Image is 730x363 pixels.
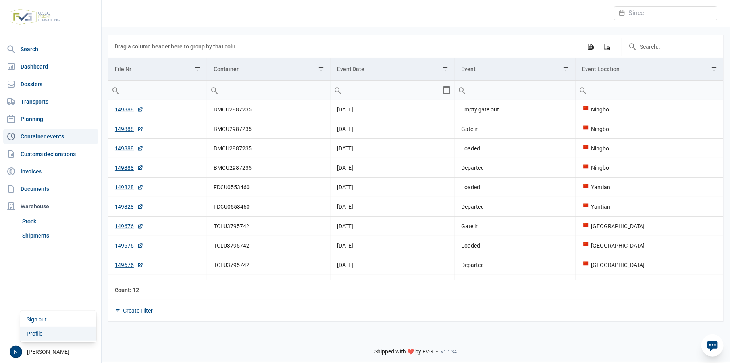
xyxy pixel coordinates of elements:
td: BMOU2987235 [207,119,331,139]
span: [DATE] [337,165,354,171]
td: BMOU2987235 [207,139,331,158]
span: [DATE] [337,106,354,113]
a: Search [3,41,98,57]
td: Column Event Location [576,58,723,81]
div: Ningbo [582,164,717,172]
span: - [437,348,438,355]
div: Column Chooser [599,39,614,54]
td: Departed [455,197,576,217]
div: Data grid toolbar [115,35,717,58]
td: Gate in [455,217,576,236]
input: Since [614,6,717,20]
td: TCLU3795742 [207,236,331,255]
div: Yantian [582,203,717,211]
span: [DATE] [337,126,354,132]
td: Departed [455,255,576,275]
div: File Nr [115,66,131,72]
div: Container [214,66,239,72]
a: 149888 [115,125,143,133]
a: 149828 [115,203,143,211]
td: FDCU0553460 [207,197,331,217]
div: Create Filter [123,307,153,314]
div: Search box [455,81,469,100]
input: Filter cell [207,81,331,100]
td: Loaded [455,178,576,197]
td: Filter cell [331,81,455,100]
div: File Nr Count: 12 [115,286,201,294]
a: Container events [3,129,98,144]
span: [DATE] [337,184,354,190]
span: [DATE] [337,242,354,249]
a: Dossiers [3,76,98,92]
div: Search box [108,81,123,100]
a: Profile [20,327,96,341]
div: Export all data to Excel [583,39,597,54]
span: Show filter options for column 'Event Date' [442,66,448,72]
span: Shipped with ❤️ by FVG [375,348,433,355]
div: Yantian [582,183,717,191]
span: Show filter options for column 'Event Location' [711,66,717,72]
td: FDCU0553460 [207,178,331,197]
div: Select [442,81,451,100]
span: [DATE] [337,262,354,268]
a: Planning [3,111,98,127]
td: Empty gate out [455,275,576,294]
div: Event [461,66,476,72]
a: Sign out [20,312,96,327]
input: Search in the data grid [622,37,717,56]
span: Show filter options for column 'Event' [563,66,569,72]
input: Filter cell [455,81,575,100]
td: Filter cell [576,81,723,100]
div: Search box [331,81,345,100]
td: Loaded [455,139,576,158]
td: Column File Nr [108,58,207,81]
a: 149888 [115,144,143,152]
span: v1.1.34 [441,349,457,355]
div: N [20,311,96,342]
div: [GEOGRAPHIC_DATA] [582,261,717,269]
img: FVG - Global freight forwarding [6,6,63,28]
a: Transports [3,94,98,109]
td: BMOU2987235 [207,158,331,178]
td: Empty gate out [455,100,576,119]
a: 149676 [115,261,143,269]
a: 149676 [115,242,143,250]
td: TCLU3795742 [207,255,331,275]
div: [PERSON_NAME] [10,346,96,358]
a: 149676 [115,222,143,230]
td: Filter cell [455,81,576,100]
span: Show filter options for column 'Container' [318,66,324,72]
input: Filter cell [576,81,724,100]
div: Event Location [582,66,620,72]
div: Search box [207,81,222,100]
a: 149828 [115,183,143,191]
div: Datepicker input [614,6,717,20]
div: [GEOGRAPHIC_DATA] [582,222,717,230]
button: N [10,346,22,358]
div: [GEOGRAPHIC_DATA] [582,242,717,250]
div: Ningbo [582,125,717,133]
a: Stock [19,214,98,229]
a: Invoices [3,163,98,179]
div: Event Date [337,66,365,72]
td: Column Container [207,58,331,81]
td: Departed [455,158,576,178]
div: Drag a column header here to group by that column [115,40,242,53]
input: Filter cell [108,81,207,100]
input: Filter cell [331,81,442,100]
td: Column Event [455,58,576,81]
td: Column Event Date [331,58,455,81]
a: 149888 [115,164,143,172]
td: Gate in [455,119,576,139]
td: TCLU3795742 [207,217,331,236]
span: Show filter options for column 'File Nr' [195,66,200,72]
div: Ningbo [582,144,717,152]
a: Dashboard [3,59,98,75]
td: BMOU2987235 [207,100,331,119]
a: 149888 [115,106,143,113]
div: Warehouse [3,198,98,214]
div: Data grid with 12 rows and 5 columns [108,35,723,321]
